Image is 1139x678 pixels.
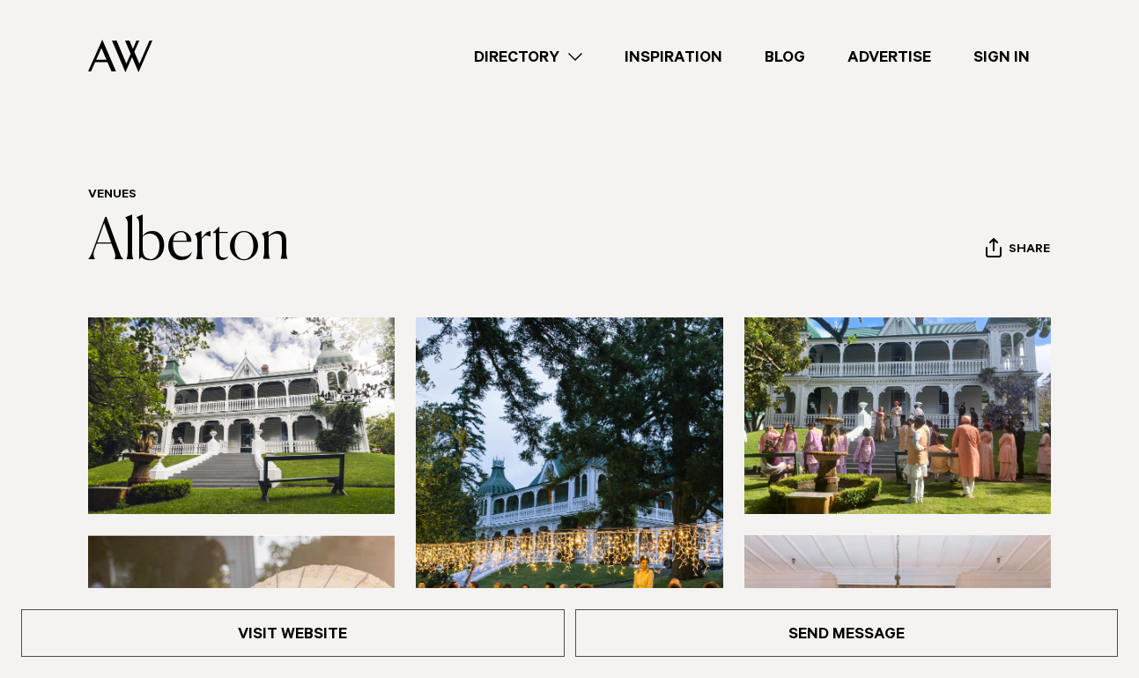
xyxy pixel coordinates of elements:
[453,45,603,69] a: Directory
[1009,242,1050,259] span: Share
[88,189,137,203] a: Venues
[952,45,1051,69] a: Sign In
[575,609,1119,657] a: Send Message
[88,215,290,272] a: Alberton
[21,609,565,657] a: Visit Website
[985,237,1051,264] button: Share
[826,45,952,69] a: Advertise
[744,317,1051,514] img: Wedding party Auckland
[743,45,826,69] a: Blog
[603,45,743,69] a: Inspiration
[88,40,152,72] img: Auckland Weddings Logo
[88,317,395,514] img: Heritage home Mt Albert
